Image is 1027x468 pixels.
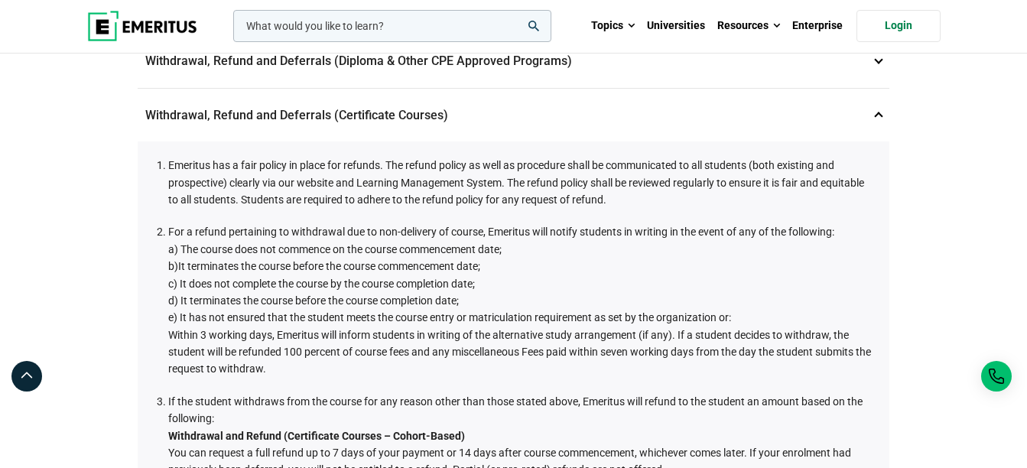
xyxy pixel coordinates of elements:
input: woocommerce-product-search-field-0 [233,10,551,42]
span: c) It does not complete the course by the course completion date; [168,278,475,290]
p: Withdrawal, Refund and Deferrals (Certificate Courses) [138,89,889,142]
li: Emeritus has a fair policy in place for refunds. The refund policy as well as procedure shall be ... [168,157,874,208]
span: b)It terminates the course before the course commencement date; [168,260,480,272]
span: e) It has not ensured that the student meets the course entry or matriculation requirement as set... [168,311,731,323]
span: d) It terminates the course before the course completion date; [168,294,459,307]
p: Withdrawal, Refund and Deferrals (Diploma & Other CPE Approved Programs) [138,34,889,88]
span: a) The course does not commence on the course commencement date; [168,243,502,255]
a: Login [856,10,941,42]
li: For a refund pertaining to withdrawal due to non-delivery of course, Emeritus will notify student... [168,223,874,378]
strong: Withdrawal and Refund (Certificate Courses – Cohort-Based) [168,430,465,442]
